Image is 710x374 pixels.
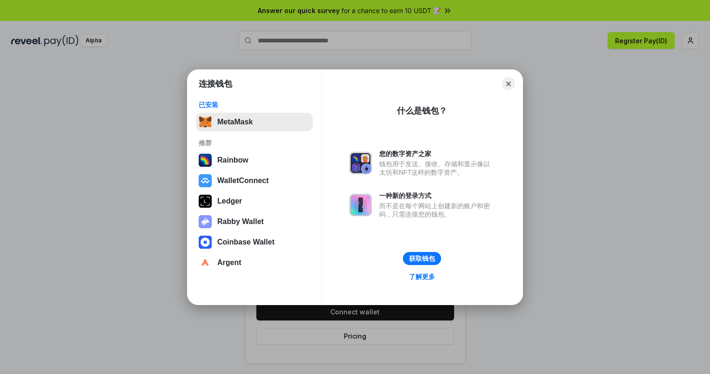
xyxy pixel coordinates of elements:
div: MetaMask [217,118,253,126]
div: 已安装 [199,101,310,109]
div: 您的数字资产之家 [379,150,495,158]
img: svg+xml,%3Csvg%20xmlns%3D%22http%3A%2F%2Fwww.w3.org%2F2000%2Fsvg%22%20fill%3D%22none%22%20viewBox... [199,215,212,228]
img: svg+xml,%3Csvg%20width%3D%2228%22%20height%3D%2228%22%20viewBox%3D%220%200%2028%2028%22%20fill%3D... [199,236,212,249]
h1: 连接钱包 [199,78,232,89]
div: Rabby Wallet [217,218,264,226]
div: 获取钱包 [409,254,435,263]
img: svg+xml,%3Csvg%20xmlns%3D%22http%3A%2F%2Fwww.w3.org%2F2000%2Fsvg%22%20fill%3D%22none%22%20viewBox... [349,194,372,216]
button: MetaMask [196,113,313,131]
img: svg+xml,%3Csvg%20width%3D%22120%22%20height%3D%22120%22%20viewBox%3D%220%200%20120%20120%22%20fil... [199,154,212,167]
a: 了解更多 [403,271,441,283]
div: 了解更多 [409,272,435,281]
div: Coinbase Wallet [217,238,275,246]
div: WalletConnect [217,177,269,185]
button: Close [502,77,515,90]
button: Coinbase Wallet [196,233,313,252]
div: 推荐 [199,139,310,147]
img: svg+xml,%3Csvg%20xmlns%3D%22http%3A%2F%2Fwww.w3.org%2F2000%2Fsvg%22%20fill%3D%22none%22%20viewBox... [349,152,372,174]
button: Rabby Wallet [196,212,313,231]
div: 一种新的登录方式 [379,191,495,200]
div: 什么是钱包？ [397,105,447,116]
button: 获取钱包 [403,252,441,265]
img: svg+xml,%3Csvg%20xmlns%3D%22http%3A%2F%2Fwww.w3.org%2F2000%2Fsvg%22%20width%3D%2228%22%20height%3... [199,195,212,208]
div: Rainbow [217,156,248,164]
button: Argent [196,253,313,272]
button: WalletConnect [196,171,313,190]
div: Argent [217,258,241,267]
img: svg+xml,%3Csvg%20fill%3D%22none%22%20height%3D%2233%22%20viewBox%3D%220%200%2035%2033%22%20width%... [199,116,212,129]
div: 而不是在每个网站上创建新的账户和密码，只需连接您的钱包。 [379,202,495,218]
button: Rainbow [196,151,313,170]
button: Ledger [196,192,313,211]
img: svg+xml,%3Csvg%20width%3D%2228%22%20height%3D%2228%22%20viewBox%3D%220%200%2028%2028%22%20fill%3D... [199,256,212,269]
div: Ledger [217,197,242,205]
div: 钱包用于发送、接收、存储和显示像以太坊和NFT这样的数字资产。 [379,160,495,177]
img: svg+xml,%3Csvg%20width%3D%2228%22%20height%3D%2228%22%20viewBox%3D%220%200%2028%2028%22%20fill%3D... [199,174,212,187]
